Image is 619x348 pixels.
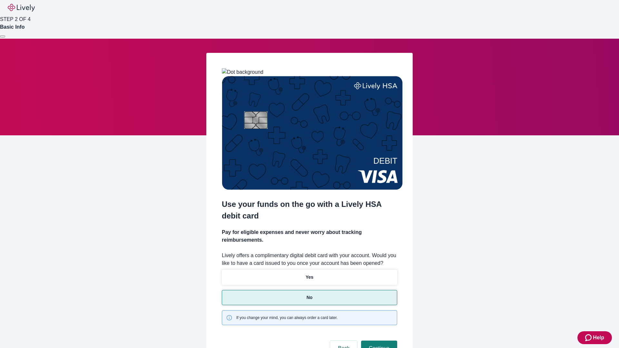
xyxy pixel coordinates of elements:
img: Lively [8,4,35,12]
img: Dot background [222,68,263,76]
span: If you change your mind, you can always order a card later. [236,315,338,321]
h4: Pay for eligible expenses and never worry about tracking reimbursements. [222,228,397,244]
img: Debit card [222,76,403,190]
svg: Zendesk support icon [585,334,593,342]
p: Yes [306,274,313,281]
label: Lively offers a complimentary digital debit card with your account. Would you like to have a card... [222,252,397,267]
p: No [307,294,313,301]
button: Zendesk support iconHelp [577,331,612,344]
button: No [222,290,397,305]
button: Yes [222,270,397,285]
span: Help [593,334,604,342]
h2: Use your funds on the go with a Lively HSA debit card [222,198,397,222]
